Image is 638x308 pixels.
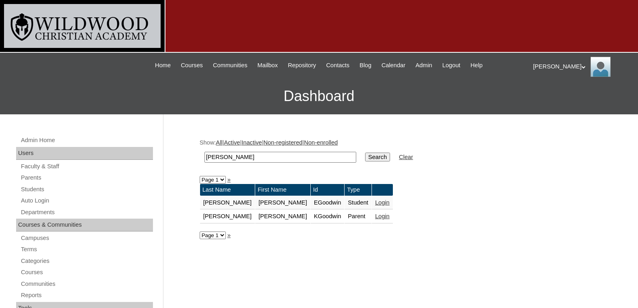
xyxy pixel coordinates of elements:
[20,279,153,289] a: Communities
[20,184,153,194] a: Students
[216,139,222,146] a: All
[255,196,310,210] td: [PERSON_NAME]
[359,61,371,70] span: Blog
[355,61,375,70] a: Blog
[254,61,282,70] a: Mailbox
[411,61,436,70] a: Admin
[155,61,171,70] span: Home
[20,290,153,300] a: Reports
[227,176,231,183] a: »
[20,135,153,145] a: Admin Home
[200,210,255,223] td: [PERSON_NAME]
[255,210,310,223] td: [PERSON_NAME]
[20,267,153,277] a: Courses
[227,232,231,238] a: »
[311,196,345,210] td: EGoodwin
[200,138,598,167] div: Show: | | | |
[322,61,353,70] a: Contacts
[438,61,465,70] a: Logout
[311,184,345,196] td: Id
[224,139,240,146] a: Active
[378,61,409,70] a: Calendar
[264,139,303,146] a: Non-registered
[375,199,390,206] a: Login
[242,139,262,146] a: Inactive
[255,184,310,196] td: First Name
[467,61,487,70] a: Help
[415,61,432,70] span: Admin
[4,4,161,48] img: logo-white.png
[151,61,175,70] a: Home
[20,196,153,206] a: Auto Login
[20,161,153,172] a: Faculty & Staff
[375,213,390,219] a: Login
[4,78,634,114] h3: Dashboard
[181,61,203,70] span: Courses
[533,57,630,77] div: [PERSON_NAME]
[16,219,153,232] div: Courses & Communities
[204,152,356,163] input: Search
[471,61,483,70] span: Help
[20,244,153,254] a: Terms
[16,147,153,160] div: Users
[213,61,248,70] span: Communities
[399,154,413,160] a: Clear
[326,61,349,70] span: Contacts
[311,210,345,223] td: KGoodwin
[200,184,255,196] td: Last Name
[345,210,372,223] td: Parent
[284,61,320,70] a: Repository
[442,61,460,70] span: Logout
[382,61,405,70] span: Calendar
[209,61,252,70] a: Communities
[20,207,153,217] a: Departments
[20,256,153,266] a: Categories
[591,57,611,77] img: Jill Isaac
[304,139,338,146] a: Non-enrolled
[20,233,153,243] a: Campuses
[200,196,255,210] td: [PERSON_NAME]
[258,61,278,70] span: Mailbox
[20,173,153,183] a: Parents
[345,196,372,210] td: Student
[288,61,316,70] span: Repository
[177,61,207,70] a: Courses
[365,153,390,161] input: Search
[345,184,372,196] td: Type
